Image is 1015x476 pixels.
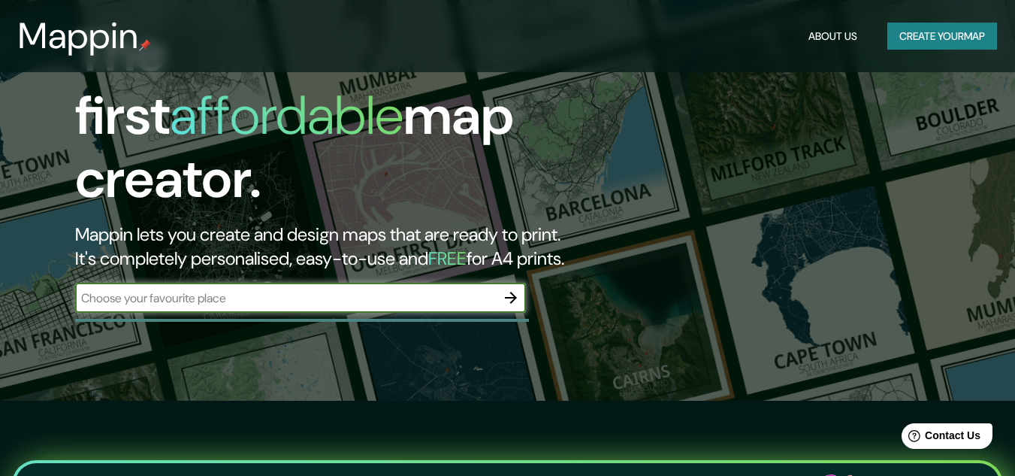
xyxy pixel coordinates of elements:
[428,247,467,270] h5: FREE
[75,290,496,307] input: Choose your favourite place
[802,23,863,50] button: About Us
[881,417,998,459] iframe: Help widget launcher
[170,80,403,150] h1: affordable
[75,223,583,271] h2: Mappin lets you create and design maps that are ready to print. It's completely personalised, eas...
[18,15,139,57] h3: Mappin
[887,23,997,50] button: Create yourmap
[75,21,583,223] h1: The first map creator.
[139,39,151,51] img: mappin-pin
